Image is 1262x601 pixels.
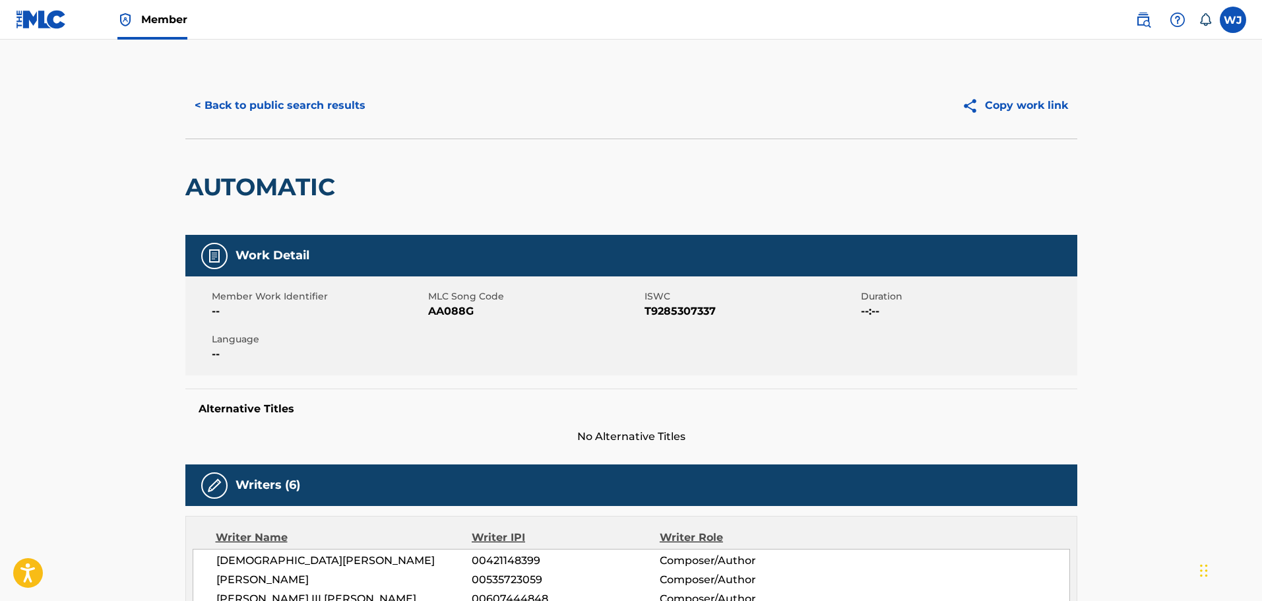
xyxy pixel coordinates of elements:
span: Composer/Author [660,572,831,588]
a: Public Search [1130,7,1156,33]
span: Composer/Author [660,553,831,569]
span: Member Work Identifier [212,290,425,303]
img: Copy work link [962,98,985,114]
iframe: Resource Center [1225,395,1262,501]
span: AA088G [428,303,641,319]
span: ISWC [645,290,858,303]
span: Member [141,12,187,27]
span: -- [212,303,425,319]
div: User Menu [1220,7,1246,33]
span: T9285307337 [645,303,858,319]
button: < Back to public search results [185,89,375,122]
span: [DEMOGRAPHIC_DATA][PERSON_NAME] [216,553,472,569]
img: help [1170,12,1185,28]
div: Drag [1200,551,1208,590]
span: -- [212,346,425,362]
span: 00421148399 [472,553,659,569]
span: Duration [861,290,1074,303]
h5: Work Detail [236,248,309,263]
img: MLC Logo [16,10,67,29]
div: Notifications [1199,13,1212,26]
span: 00535723059 [472,572,659,588]
img: Top Rightsholder [117,12,133,28]
img: search [1135,12,1151,28]
span: --:-- [861,303,1074,319]
button: Copy work link [953,89,1077,122]
h5: Alternative Titles [199,402,1064,416]
span: No Alternative Titles [185,429,1077,445]
iframe: Chat Widget [1196,538,1262,601]
span: [PERSON_NAME] [216,572,472,588]
h5: Writers (6) [236,478,300,493]
img: Writers [206,478,222,493]
div: Help [1164,7,1191,33]
h2: AUTOMATIC [185,172,342,202]
div: Writer IPI [472,530,660,546]
img: Work Detail [206,248,222,264]
div: Writer Name [216,530,472,546]
span: Language [212,332,425,346]
div: Writer Role [660,530,831,546]
span: MLC Song Code [428,290,641,303]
